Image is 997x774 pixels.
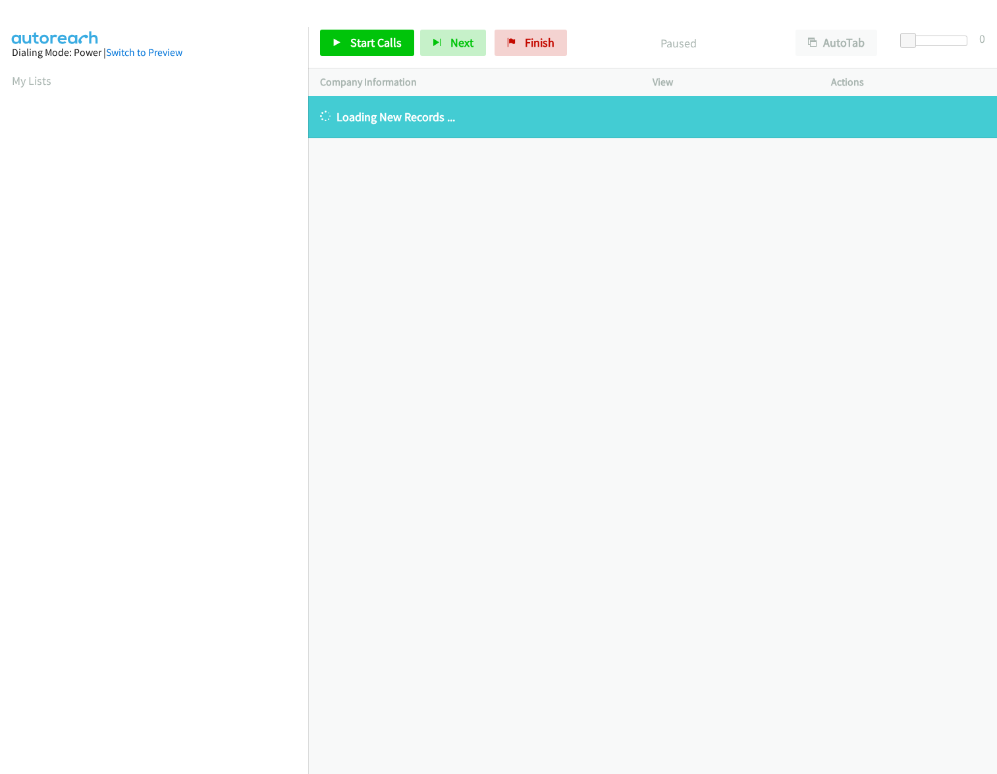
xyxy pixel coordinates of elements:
span: Finish [525,35,554,50]
p: View [653,74,807,90]
button: Next [420,30,486,56]
iframe: Dialpad [12,101,308,727]
p: Paused [585,34,772,52]
div: Dialing Mode: Power | [12,45,296,61]
span: Next [450,35,473,50]
a: Switch to Preview [106,46,182,59]
a: Finish [495,30,567,56]
a: Start Calls [320,30,414,56]
div: Delay between calls (in seconds) [907,36,967,46]
div: 0 [979,30,985,47]
p: Loading New Records ... [320,108,985,126]
a: My Lists [12,73,51,88]
span: Start Calls [350,35,402,50]
p: Actions [831,74,986,90]
button: AutoTab [795,30,877,56]
p: Company Information [320,74,629,90]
